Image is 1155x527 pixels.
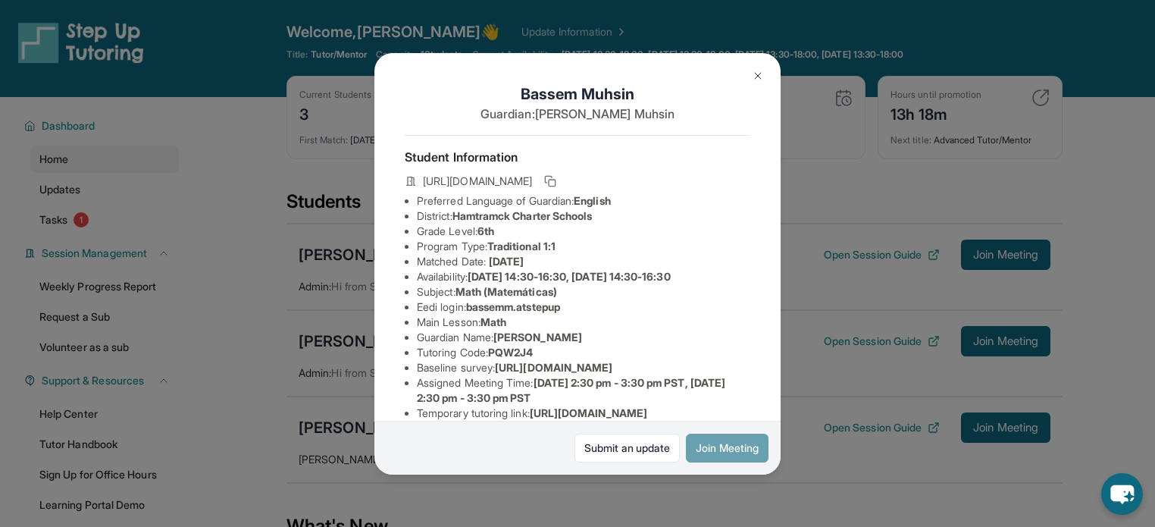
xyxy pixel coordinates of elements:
li: Program Type: [417,239,750,254]
span: Traditional 1:1 [487,240,556,253]
span: [URL][DOMAIN_NAME] [423,174,532,189]
span: bassemm.atstepup [466,300,560,313]
li: Temporary tutoring link : [417,406,750,421]
a: Submit an update [574,434,680,463]
span: Math [480,315,506,328]
span: 6th [477,224,494,237]
span: PQW2J4 [488,346,533,359]
button: Copy link [541,172,559,190]
p: Guardian: [PERSON_NAME] Muhsin [405,105,750,123]
li: Main Lesson : [417,315,750,330]
span: [DATE] 14:30-16:30, [DATE] 14:30-16:30 [468,270,671,283]
li: District: [417,209,750,224]
li: Availability: [417,269,750,284]
li: Preferred Language of Guardian: [417,193,750,209]
span: [DATE] 2:30 pm - 3:30 pm PST, [DATE] 2:30 pm - 3:30 pm PST [417,376,725,404]
span: [DATE] [489,255,524,268]
button: Join Meeting [686,434,768,463]
li: Subject : [417,284,750,300]
h4: Student Information [405,148,750,166]
li: Eedi login : [417,300,750,315]
span: Math (Matemáticas) [455,285,557,298]
li: Matched Date: [417,254,750,269]
span: Hamtramck Charter Schools [452,209,593,222]
h1: Bassem Muhsin [405,83,750,105]
li: Guardian Name : [417,330,750,345]
button: chat-button [1101,473,1143,515]
li: Baseline survey : [417,360,750,375]
li: Assigned Meeting Time : [417,375,750,406]
li: Tutoring Code : [417,345,750,360]
span: English [574,194,611,207]
span: [URL][DOMAIN_NAME] [495,361,612,374]
li: Grade Level: [417,224,750,239]
img: Close Icon [752,70,764,82]
span: [PERSON_NAME] [493,331,582,343]
span: [URL][DOMAIN_NAME] [530,406,647,419]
